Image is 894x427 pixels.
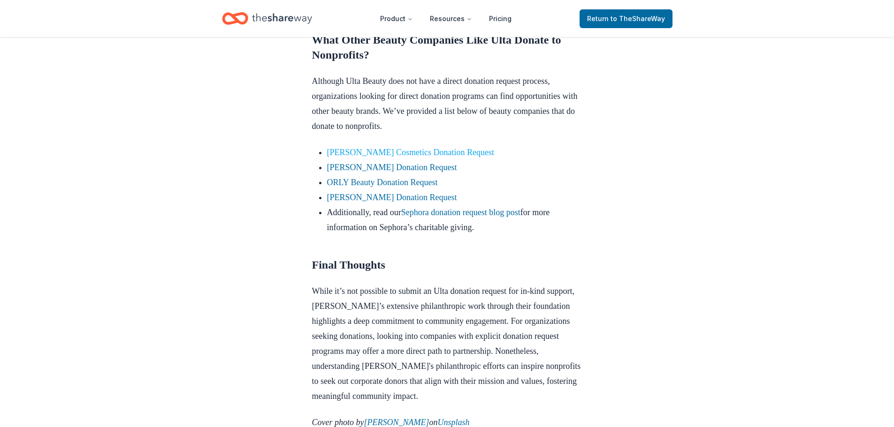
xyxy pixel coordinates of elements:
[401,208,520,217] a: Sephora donation request blog post
[312,74,582,134] p: Although Ulta Beauty does not have a direct donation request process, organizations looking for d...
[312,32,582,62] h2: What Other Beauty Companies Like Ulta Donate to Nonprofits?
[422,9,480,28] button: Resources
[611,15,665,22] span: to TheShareWay
[327,178,438,187] a: ORLY Beauty Donation Request
[587,13,665,24] span: Return
[327,148,494,157] a: [PERSON_NAME] Cosmetics Donation Request
[312,284,582,404] p: While it’s not possible to submit an Ulta donation request for in-kind support, [PERSON_NAME]’s e...
[364,418,429,427] a: [PERSON_NAME]
[481,9,519,28] a: Pricing
[312,257,582,272] h2: Final Thoughts
[222,7,312,30] a: Home
[580,9,672,28] a: Returnto TheShareWay
[327,163,457,172] a: [PERSON_NAME] Donation Request
[437,418,469,427] a: Unsplash
[327,205,582,235] li: Additionally, read our for more information on Sephora’s charitable giving.
[327,193,457,202] a: [PERSON_NAME] Donation Request
[373,7,519,30] nav: Main
[312,418,470,427] em: Cover photo by on
[373,9,420,28] button: Product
